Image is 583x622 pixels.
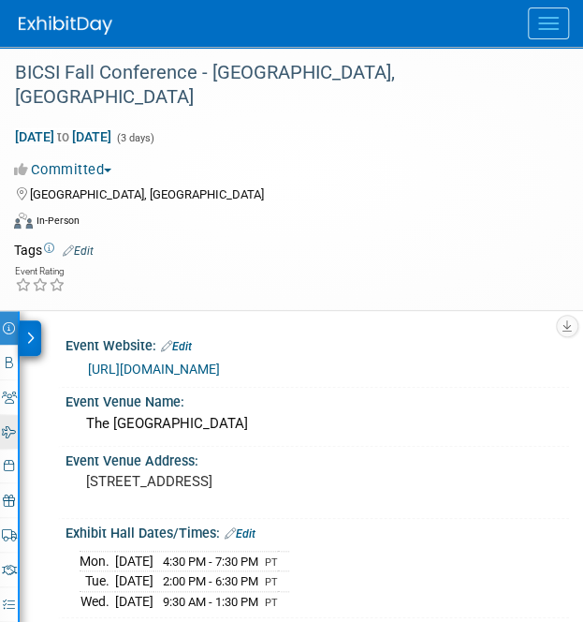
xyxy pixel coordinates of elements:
span: to [54,129,72,144]
button: Committed [14,160,119,180]
span: 4:30 PM - 7:30 PM [163,555,258,569]
img: ExhibitDay [19,16,112,35]
div: Event Rating [15,267,66,276]
a: Edit [225,527,255,541]
button: Menu [528,7,569,39]
div: Event Venue Name: [66,388,569,411]
td: Wed. [80,591,115,611]
div: The [GEOGRAPHIC_DATA] [80,409,555,438]
span: PT [265,597,278,609]
a: [URL][DOMAIN_NAME] [88,362,220,377]
img: Format-Inperson.png [14,213,33,228]
td: [DATE] [115,571,153,592]
span: [DATE] [DATE] [14,128,112,145]
div: Event Format [14,210,546,238]
span: 2:00 PM - 6:30 PM [163,574,258,588]
div: Event Venue Address: [66,447,569,470]
span: [GEOGRAPHIC_DATA], [GEOGRAPHIC_DATA] [30,187,264,201]
pre: [STREET_ADDRESS] [86,473,548,490]
td: Tags [14,241,94,259]
span: 9:30 AM - 1:30 PM [163,595,258,609]
div: Exhibit Hall Dates/Times: [66,519,569,543]
a: Edit [63,244,94,258]
td: Mon. [80,551,115,571]
td: [DATE] [115,591,153,611]
div: BICSI Fall Conference - [GEOGRAPHIC_DATA], [GEOGRAPHIC_DATA] [8,56,546,113]
td: [DATE] [115,551,153,571]
span: PT [265,576,278,588]
a: Edit [161,340,192,353]
div: Event Website: [66,332,569,356]
span: (3 days) [115,132,154,144]
div: In-Person [36,214,80,228]
td: Tue. [80,571,115,592]
span: PT [265,556,278,569]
